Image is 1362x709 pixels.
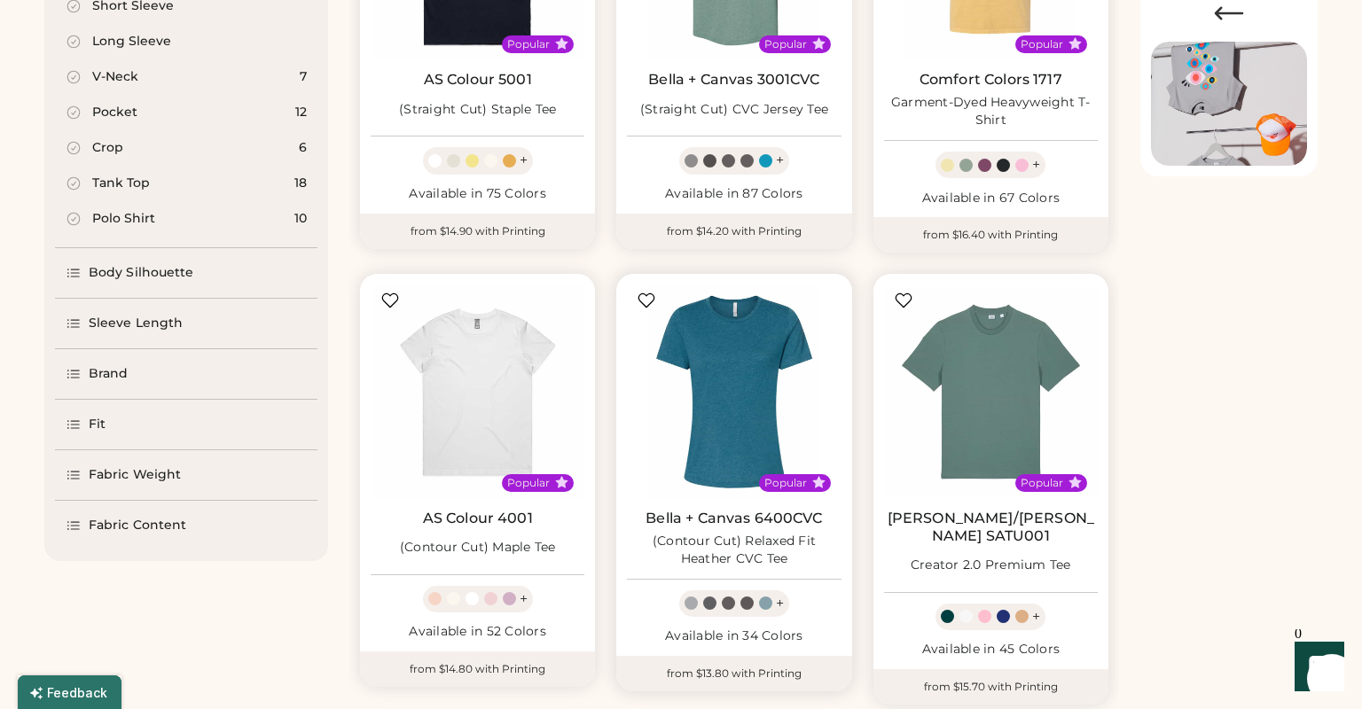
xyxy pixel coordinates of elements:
[1032,607,1040,627] div: +
[627,185,841,203] div: Available in 87 Colors
[1278,629,1354,705] iframe: Front Chat
[776,594,784,613] div: +
[92,68,138,86] div: V-Neck
[89,466,181,484] div: Fabric Weight
[92,33,171,51] div: Long Sleeve
[520,589,528,609] div: +
[911,557,1071,574] div: Creator 2.0 Premium Tee
[371,623,584,641] div: Available in 52 Colors
[616,656,851,691] div: from $13.80 with Printing
[371,284,584,498] img: AS Colour 4001 (Contour Cut) Maple Tee
[884,94,1098,129] div: Garment-Dyed Heavyweight T-Shirt
[884,641,1098,658] div: Available in 45 Colors
[399,101,556,119] div: (Straight Cut) Staple Tee
[89,416,106,433] div: Fit
[920,71,1062,89] a: Comfort Colors 1717
[507,476,550,490] div: Popular
[424,71,532,89] a: AS Colour 5001
[627,284,841,498] img: BELLA + CANVAS 6400CVC (Contour Cut) Relaxed Fit Heather CVC Tee
[884,284,1098,498] img: Stanley/Stella SATU001 Creator 2.0 Premium Tee
[555,476,568,489] button: Popular Style
[884,190,1098,207] div: Available in 67 Colors
[1021,476,1063,490] div: Popular
[764,476,807,490] div: Popular
[764,37,807,51] div: Popular
[520,151,528,170] div: +
[92,175,150,192] div: Tank Top
[92,139,123,157] div: Crop
[89,264,194,282] div: Body Silhouette
[627,627,841,645] div: Available in 34 Colors
[616,214,851,249] div: from $14.20 with Printing
[300,68,307,86] div: 7
[507,37,550,51] div: Popular
[884,510,1098,545] a: [PERSON_NAME]/[PERSON_NAME] SATU001
[423,510,533,527] a: AS Colour 4001
[1032,155,1040,175] div: +
[1151,42,1307,167] img: Image of Lisa Congdon Eye Print on T-Shirt and Hat
[648,71,819,89] a: Bella + Canvas 3001CVC
[360,214,595,249] div: from $14.90 with Printing
[1068,476,1082,489] button: Popular Style
[295,104,307,121] div: 12
[294,175,307,192] div: 18
[89,365,129,383] div: Brand
[873,217,1108,253] div: from $16.40 with Printing
[1021,37,1063,51] div: Popular
[812,476,826,489] button: Popular Style
[640,101,828,119] div: (Straight Cut) CVC Jersey Tee
[89,517,186,534] div: Fabric Content
[360,651,595,687] div: from $14.80 with Printing
[873,669,1108,705] div: from $15.70 with Printing
[400,539,556,557] div: (Contour Cut) Maple Tee
[92,210,155,228] div: Polo Shirt
[92,104,137,121] div: Pocket
[89,315,183,332] div: Sleeve Length
[776,151,784,170] div: +
[299,139,307,157] div: 6
[627,533,841,568] div: (Contour Cut) Relaxed Fit Heather CVC Tee
[371,185,584,203] div: Available in 75 Colors
[294,210,307,228] div: 10
[555,37,568,51] button: Popular Style
[1068,37,1082,51] button: Popular Style
[812,37,826,51] button: Popular Style
[646,510,822,527] a: Bella + Canvas 6400CVC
